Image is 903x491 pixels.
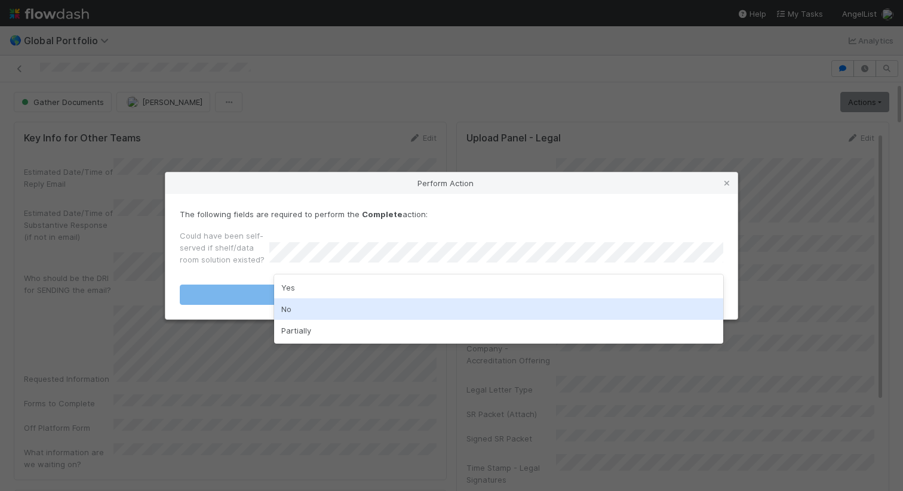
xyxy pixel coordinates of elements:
[362,209,403,219] strong: Complete
[274,298,723,320] div: No
[180,230,269,265] label: Could have been self-served if shelf/data room solution existed?
[274,277,723,298] div: Yes
[180,208,723,220] p: The following fields are required to perform the action:
[274,320,723,341] div: Partially
[165,172,738,194] div: Perform Action
[180,285,723,305] button: Complete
